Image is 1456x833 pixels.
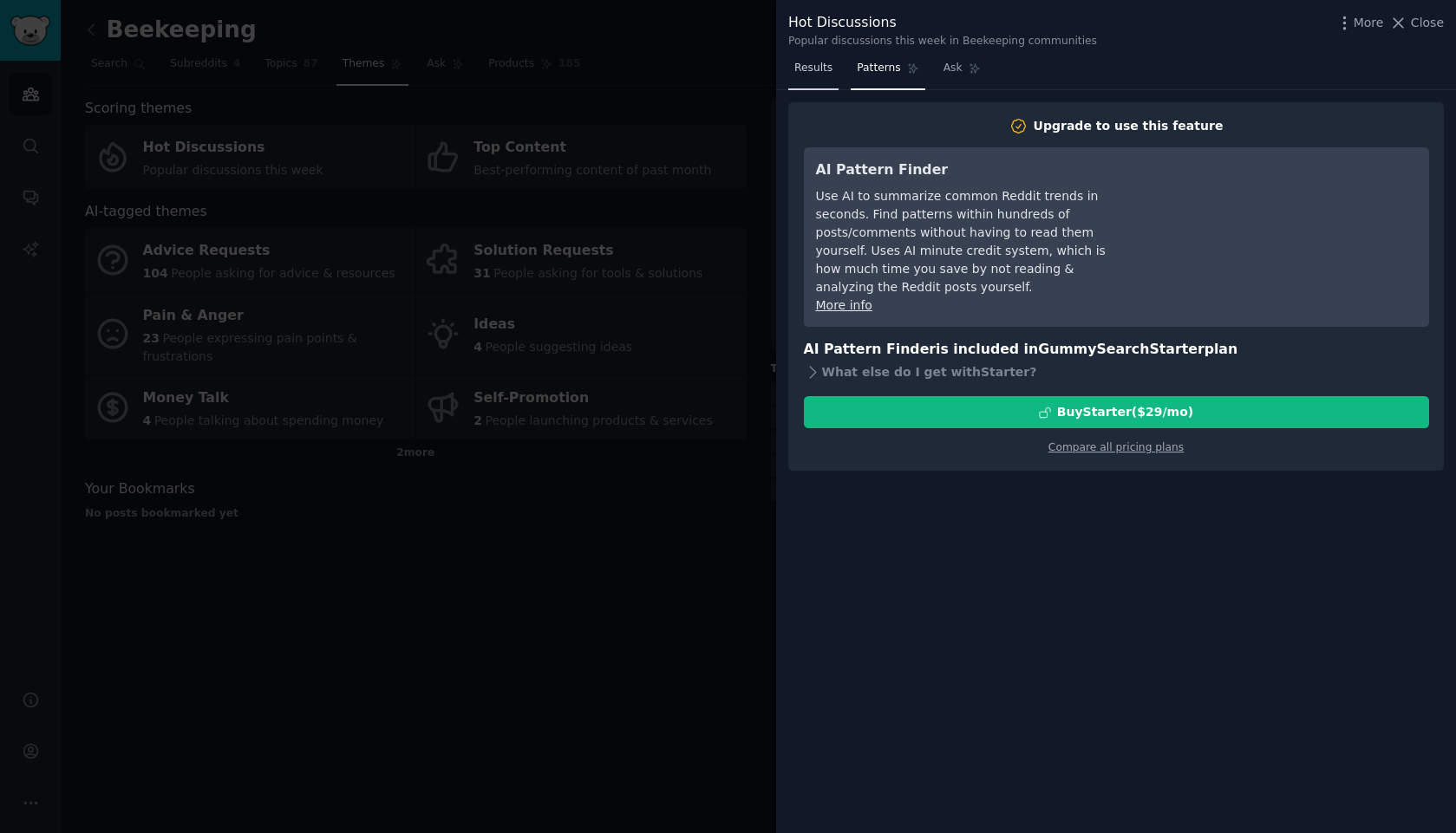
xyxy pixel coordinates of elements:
span: Ask [943,61,963,76]
h3: AI Pattern Finder is included in plan [804,339,1429,361]
div: What else do I get with Starter ? [804,360,1429,384]
a: Results [788,55,839,90]
div: Use AI to summarize common Reddit trends in seconds. Find patterns within hundreds of posts/comme... [816,187,1133,296]
span: Close [1411,14,1444,32]
span: More [1354,14,1384,32]
div: Buy Starter ($ 29 /mo ) [1057,403,1193,421]
div: Upgrade to use this feature [1034,117,1224,135]
span: Patterns [857,61,900,76]
a: Patterns [851,55,924,90]
a: Ask [937,55,987,90]
button: Close [1389,14,1444,32]
h3: AI Pattern Finder [816,159,1133,181]
button: More [1335,14,1384,32]
div: Popular discussions this week in Beekeeping communities [788,34,1097,49]
span: GummySearch Starter [1038,341,1204,357]
button: BuyStarter($29/mo) [804,396,1429,428]
a: More info [816,298,872,312]
div: Hot Discussions [788,12,1097,34]
iframe: YouTube video player [1157,159,1417,290]
a: Compare all pricing plans [1048,441,1184,453]
span: Results [794,61,832,76]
